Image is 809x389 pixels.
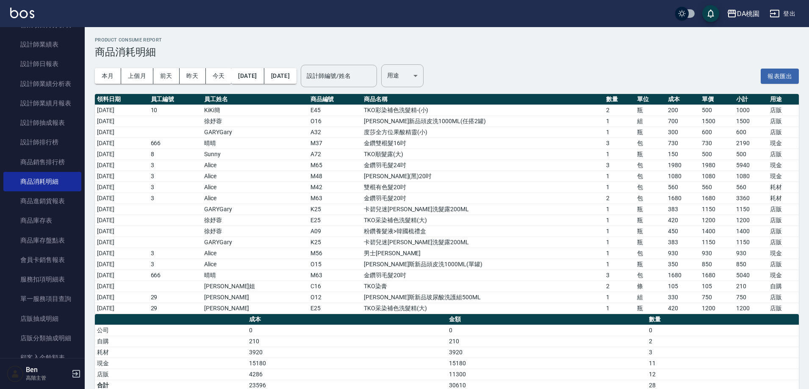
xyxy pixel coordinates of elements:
[202,226,308,237] td: 徐妤蓉
[604,270,635,281] td: 3
[635,160,666,171] td: 包
[604,226,635,237] td: 1
[362,193,604,204] td: 金鑽羽毛髮20吋
[768,215,799,226] td: 店販
[206,68,232,84] button: 今天
[768,160,799,171] td: 現金
[737,8,759,19] div: DA桃園
[95,226,149,237] td: [DATE]
[635,138,666,149] td: 包
[447,314,647,325] th: 金額
[362,94,604,105] th: 商品名稱
[362,226,604,237] td: 粉鑽養髮液>韓國梳禮盒
[604,105,635,116] td: 2
[247,358,447,369] td: 15180
[247,325,447,336] td: 0
[95,358,247,369] td: 現金
[149,105,202,116] td: 10
[635,215,666,226] td: 瓶
[447,336,647,347] td: 210
[308,182,362,193] td: M42
[26,366,69,374] h5: Ben
[700,259,734,270] td: 850
[95,259,149,270] td: [DATE]
[202,237,308,248] td: GARYGary
[734,259,768,270] td: 850
[95,215,149,226] td: [DATE]
[202,182,308,193] td: Alice
[3,231,81,250] a: 商品庫存盤點表
[734,160,768,171] td: 5940
[768,259,799,270] td: 店販
[308,127,362,138] td: A32
[604,193,635,204] td: 2
[604,127,635,138] td: 1
[149,292,202,303] td: 29
[95,336,247,347] td: 自購
[202,204,308,215] td: GARYGary
[768,237,799,248] td: 店販
[604,171,635,182] td: 1
[647,314,799,325] th: 數量
[734,116,768,127] td: 1500
[635,94,666,105] th: 單位
[700,160,734,171] td: 1980
[149,160,202,171] td: 3
[362,127,604,138] td: 度莎全方位果酸精靈(小)
[666,138,700,149] td: 730
[604,94,635,105] th: 數量
[700,171,734,182] td: 1080
[604,204,635,215] td: 1
[604,149,635,160] td: 1
[202,160,308,171] td: Alice
[3,74,81,94] a: 設計師業績分析表
[95,204,149,215] td: [DATE]
[666,281,700,292] td: 105
[447,347,647,358] td: 3920
[635,127,666,138] td: 瓶
[149,303,202,314] td: 29
[666,226,700,237] td: 450
[149,149,202,160] td: 8
[308,105,362,116] td: E45
[362,182,604,193] td: 雙棍有色髮20吋
[635,149,666,160] td: 瓶
[768,281,799,292] td: 自購
[3,191,81,211] a: 商品進銷貨報表
[734,281,768,292] td: 210
[308,237,362,248] td: K25
[666,193,700,204] td: 1680
[768,127,799,138] td: 店販
[666,248,700,259] td: 930
[95,248,149,259] td: [DATE]
[666,105,700,116] td: 200
[666,237,700,248] td: 383
[734,303,768,314] td: 1200
[362,215,604,226] td: TKO采染補色洗髮精(大)
[666,116,700,127] td: 700
[604,259,635,270] td: 1
[362,149,604,160] td: TKO順髮露(大)
[362,116,604,127] td: [PERSON_NAME]新品頭皮洗1000ML(任搭2罐)
[149,248,202,259] td: 3
[604,237,635,248] td: 1
[95,138,149,149] td: [DATE]
[308,248,362,259] td: M56
[95,105,149,116] td: [DATE]
[149,270,202,281] td: 666
[647,347,799,358] td: 3
[700,138,734,149] td: 730
[264,68,296,84] button: [DATE]
[723,5,763,22] button: DA桃園
[734,270,768,281] td: 5040
[95,116,149,127] td: [DATE]
[666,149,700,160] td: 150
[768,171,799,182] td: 現金
[768,182,799,193] td: 耗材
[768,292,799,303] td: 店販
[308,160,362,171] td: M65
[761,72,799,80] a: 報表匯出
[666,270,700,281] td: 1680
[3,270,81,289] a: 服務扣項明細表
[95,193,149,204] td: [DATE]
